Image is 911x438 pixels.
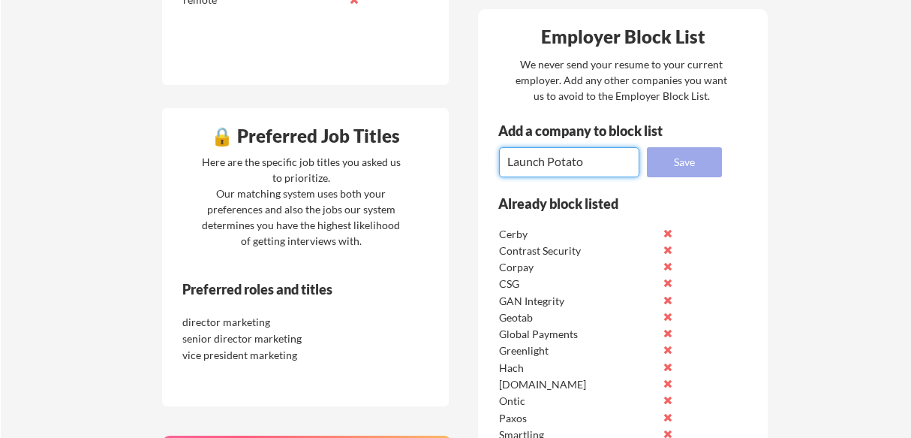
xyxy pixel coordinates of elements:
[499,276,657,291] div: CSG
[499,243,657,258] div: Contrast Security
[499,310,657,325] div: Geotab
[484,28,763,46] div: Employer Block List
[166,127,445,145] div: 🔒 Preferred Job Titles
[182,315,341,330] div: director marketing
[499,294,657,309] div: GAN Integrity
[499,327,657,342] div: Global Payments
[647,147,722,177] button: Save
[198,154,404,249] div: Here are the specific job titles you asked us to prioritize. Our matching system uses both your p...
[182,348,341,363] div: vice president marketing
[499,394,657,409] div: Ontic
[499,343,657,358] div: Greenlight
[498,197,702,210] div: Already block listed
[499,361,657,376] div: Hach
[515,56,729,104] div: We never send your resume to your current employer. Add any other companies you want us to avoid ...
[499,260,657,275] div: Corpay
[499,227,657,242] div: Cerby
[499,377,657,392] div: [DOMAIN_NAME]
[499,411,657,426] div: Paxos
[182,331,341,346] div: senior director marketing
[498,124,686,137] div: Add a company to block list
[182,282,386,296] div: Preferred roles and titles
